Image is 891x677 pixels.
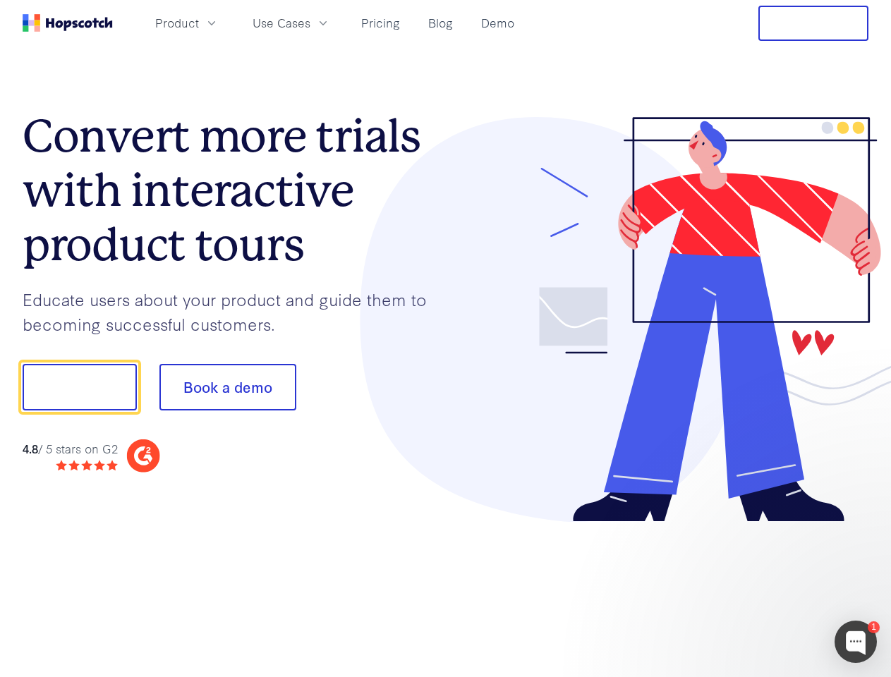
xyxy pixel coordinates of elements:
button: Show me! [23,364,137,410]
span: Use Cases [253,14,310,32]
a: Home [23,14,113,32]
a: Demo [475,11,520,35]
a: Blog [423,11,459,35]
span: Product [155,14,199,32]
button: Product [147,11,227,35]
div: / 5 stars on G2 [23,440,118,458]
button: Book a demo [159,364,296,410]
button: Use Cases [244,11,339,35]
a: Pricing [356,11,406,35]
h1: Convert more trials with interactive product tours [23,109,446,272]
div: 1 [868,621,880,633]
p: Educate users about your product and guide them to becoming successful customers. [23,287,446,336]
strong: 4.8 [23,440,38,456]
button: Free Trial [758,6,868,41]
